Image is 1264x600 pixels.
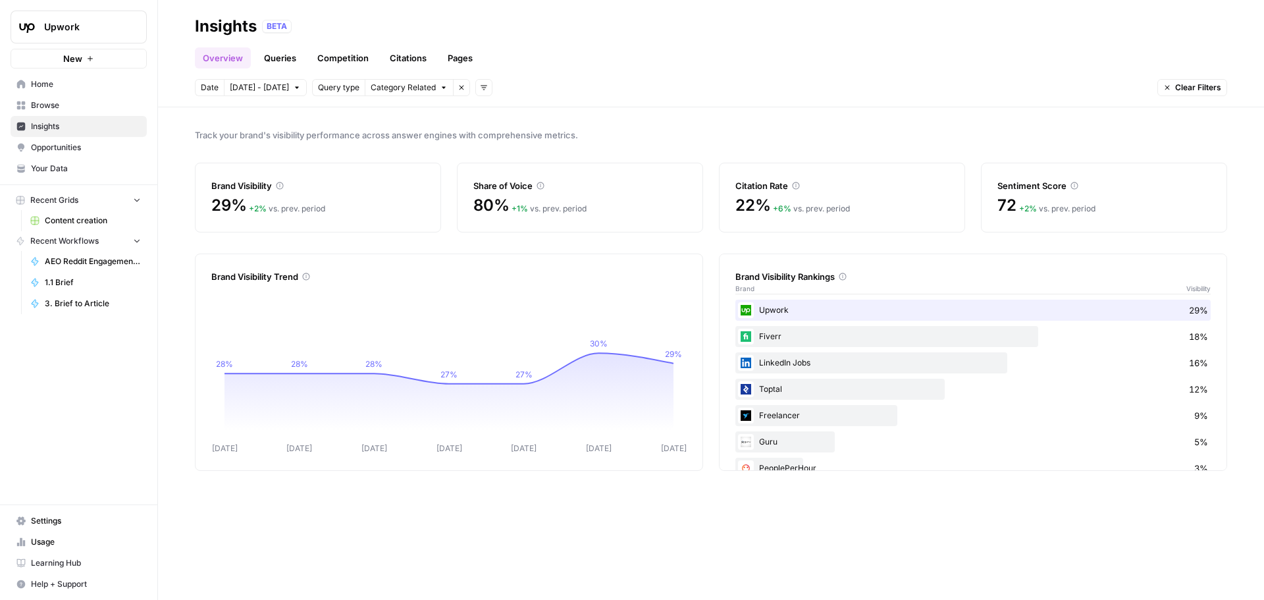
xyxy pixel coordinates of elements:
span: Settings [31,515,141,527]
button: Workspace: Upwork [11,11,147,43]
img: a9mur837mohu50bzw3stmy70eh87 [738,408,754,423]
tspan: [DATE] [436,443,462,453]
span: 80% [473,195,509,216]
a: Pages [440,47,481,68]
span: Date [201,82,219,94]
span: 18% [1189,330,1208,343]
div: Toptal [735,379,1211,400]
span: 29% [211,195,246,216]
a: 1.1 Brief [24,272,147,293]
tspan: 27% [515,369,533,379]
a: Browse [11,95,147,116]
tspan: [DATE] [661,443,687,453]
a: Settings [11,510,147,532]
button: Help + Support [11,574,147,595]
button: Recent Grids [11,190,147,210]
img: 24044e8wzbznpudicnohzxqkt4fb [738,381,754,397]
span: 9% [1194,409,1208,422]
a: AEO Reddit Engagement - Fork [24,251,147,272]
div: Freelancer [735,405,1211,426]
tspan: [DATE] [586,443,612,453]
tspan: 30% [590,339,608,348]
img: ohiio4oour1vdiyjjcsk00o6i5zn [738,355,754,371]
tspan: [DATE] [212,443,238,453]
div: Insights [195,16,257,37]
a: Competition [309,47,377,68]
span: Browse [31,99,141,111]
div: BETA [262,20,292,33]
span: Category Related [371,82,436,94]
span: Track your brand's visibility performance across answer engines with comprehensive metrics. [195,128,1227,142]
a: Queries [256,47,304,68]
span: + 6 % [773,204,791,213]
span: Help + Support [31,578,141,590]
img: l6diaemolhlv4dns7dp7lgah6uzz [738,460,754,476]
span: Brand [735,283,754,294]
div: Upwork [735,300,1211,321]
img: Upwork Logo [15,15,39,39]
button: Recent Workflows [11,231,147,251]
tspan: 29% [665,349,682,359]
span: New [63,52,82,65]
span: AEO Reddit Engagement - Fork [45,256,141,267]
div: vs. prev. period [249,203,325,215]
span: Recent Workflows [30,235,99,247]
tspan: 28% [216,359,233,369]
span: 3. Brief to Article [45,298,141,310]
a: Insights [11,116,147,137]
div: Brand Visibility Trend [211,270,687,283]
span: 72 [997,195,1016,216]
a: Opportunities [11,137,147,158]
tspan: [DATE] [361,443,387,453]
span: 1.1 Brief [45,277,141,288]
span: 16% [1189,356,1208,369]
span: + 2 % [249,204,267,213]
a: Your Data [11,158,147,179]
span: Usage [31,536,141,548]
div: Brand Visibility [211,179,425,192]
div: Share of Voice [473,179,687,192]
tspan: 27% [440,369,458,379]
span: 5% [1194,435,1208,449]
div: Guru [735,431,1211,452]
span: Content creation [45,215,141,227]
span: Clear Filters [1175,82,1221,94]
button: Category Related [365,79,453,96]
span: Insights [31,121,141,132]
button: Clear Filters [1157,79,1227,96]
button: New [11,49,147,68]
span: 12% [1189,383,1208,396]
a: Citations [382,47,434,68]
span: Upwork [44,20,124,34]
span: Recent Grids [30,194,78,206]
a: Usage [11,532,147,553]
span: 3% [1194,462,1208,475]
span: [DATE] - [DATE] [230,82,289,94]
div: PeoplePerHour [735,458,1211,479]
span: 29% [1189,304,1208,317]
div: Brand Visibility Rankings [735,270,1211,283]
span: Query type [318,82,359,94]
span: Visibility [1186,283,1211,294]
span: 22% [735,195,770,216]
span: Your Data [31,163,141,175]
div: Sentiment Score [997,179,1211,192]
span: + 1 % [512,204,528,213]
span: Home [31,78,141,90]
button: [DATE] - [DATE] [224,79,307,96]
span: Learning Hub [31,557,141,569]
tspan: 28% [365,359,382,369]
div: Citation Rate [735,179,949,192]
img: izgcjcw16vhvh3rv54e10dgzsq95 [738,302,754,318]
tspan: [DATE] [511,443,537,453]
span: + 2 % [1019,204,1037,213]
a: Overview [195,47,251,68]
a: 3. Brief to Article [24,293,147,314]
div: vs. prev. period [1019,203,1095,215]
div: Fiverr [735,326,1211,347]
img: 14a90hzt8f9tfcw8laajhw520je1 [738,329,754,344]
a: Content creation [24,210,147,231]
a: Home [11,74,147,95]
div: vs. prev. period [512,203,587,215]
img: d2aseaospuyh0xusi50khoh3fwmb [738,434,754,450]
